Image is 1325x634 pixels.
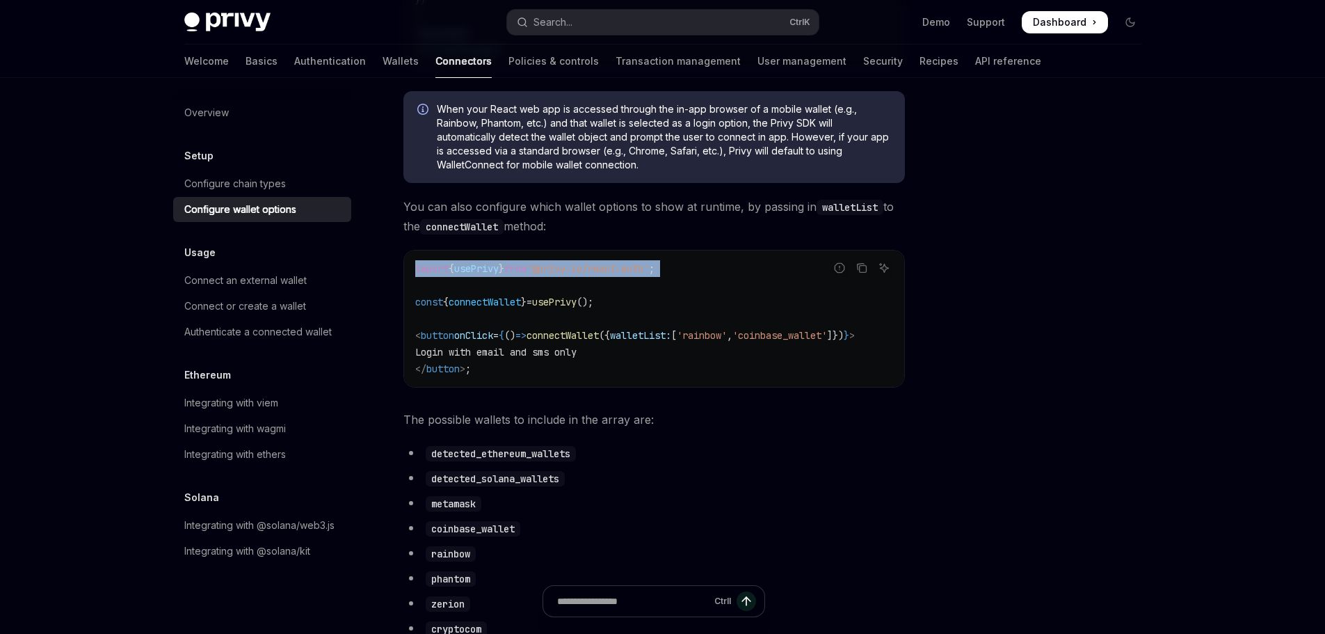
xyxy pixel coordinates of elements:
a: API reference [975,45,1041,78]
span: ; [649,262,655,275]
span: } [844,329,849,342]
a: Policies & controls [508,45,599,78]
span: usePrivy [454,262,499,275]
span: You can also configure which wallet options to show at runtime, by passing in to the method: [403,197,905,236]
button: Report incorrect code [830,259,849,277]
span: const [415,296,443,308]
span: { [499,329,504,342]
span: 'rainbow' [677,329,727,342]
h5: Setup [184,148,214,164]
span: ]}) [827,329,844,342]
code: walletList [817,200,883,215]
a: Basics [246,45,278,78]
svg: Info [417,104,431,118]
span: onClick [454,329,493,342]
a: Authentication [294,45,366,78]
button: Copy the contents from the code block [853,259,871,277]
span: < [415,329,421,342]
div: Configure chain types [184,175,286,192]
span: > [460,363,465,375]
span: 'coinbase_wallet' [732,329,827,342]
div: Configure wallet options [184,201,296,218]
span: { [449,262,454,275]
span: } [499,262,504,275]
div: Overview [184,104,229,121]
code: connectWallet [420,219,504,235]
a: Connect or create a wallet [173,294,351,319]
span: usePrivy [532,296,577,308]
a: Connect an external wallet [173,268,351,293]
a: Integrating with wagmi [173,416,351,441]
span: () [504,329,515,342]
a: Overview [173,100,351,125]
a: Wallets [383,45,419,78]
a: Transaction management [616,45,741,78]
a: Recipes [920,45,958,78]
a: Demo [922,15,950,29]
a: Authenticate a connected wallet [173,319,351,344]
a: User management [757,45,846,78]
span: The possible wallets to include in the array are: [403,410,905,429]
div: Integrating with wagmi [184,420,286,437]
span: import [415,262,449,275]
span: > [849,329,855,342]
span: Login with email and sms only [415,346,577,358]
a: Connectors [435,45,492,78]
button: Open search [507,10,819,35]
span: (); [577,296,593,308]
h5: Usage [184,244,216,261]
span: { [443,296,449,308]
span: from [504,262,527,275]
a: Configure chain types [173,171,351,196]
div: Search... [533,14,572,31]
span: button [421,329,454,342]
span: , [727,329,732,342]
span: </ [415,363,426,375]
div: Authenticate a connected wallet [184,324,332,340]
span: Dashboard [1033,15,1086,29]
button: Ask AI [875,259,893,277]
span: Ctrl K [789,17,810,28]
a: Integrating with viem [173,390,351,415]
span: connectWallet [527,329,599,342]
span: = [527,296,532,308]
img: dark logo [184,13,271,32]
span: } [521,296,527,308]
a: Configure wallet options [173,197,351,222]
div: Connect an external wallet [184,272,307,289]
div: Integrating with viem [184,395,278,411]
span: button [426,363,460,375]
h5: Ethereum [184,367,231,383]
button: Toggle dark mode [1119,11,1141,33]
span: ({ [599,329,610,342]
span: ; [465,363,471,375]
a: Welcome [184,45,229,78]
span: connectWallet [449,296,521,308]
span: walletList: [610,329,671,342]
span: => [515,329,527,342]
div: Connect or create a wallet [184,298,306,315]
span: [ [671,329,677,342]
span: When your React web app is accessed through the in-app browser of a mobile wallet (e.g., Rainbow,... [437,102,891,172]
a: Support [967,15,1005,29]
a: Security [863,45,903,78]
span: '@privy-io/react-auth' [527,262,649,275]
a: Dashboard [1022,11,1108,33]
span: = [493,329,499,342]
